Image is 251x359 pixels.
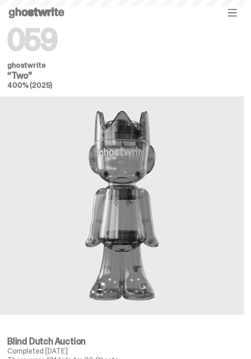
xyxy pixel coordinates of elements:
[7,337,237,346] h4: Blind Dutch Auction
[7,81,52,90] span: 400% (2025)
[7,71,237,80] h4: “Two”
[7,25,237,55] h1: 059
[7,61,45,70] span: ghostwrite
[35,96,210,315] img: ghostwrite&ldquo;Two&rdquo;
[7,348,237,355] p: Completed [DATE]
